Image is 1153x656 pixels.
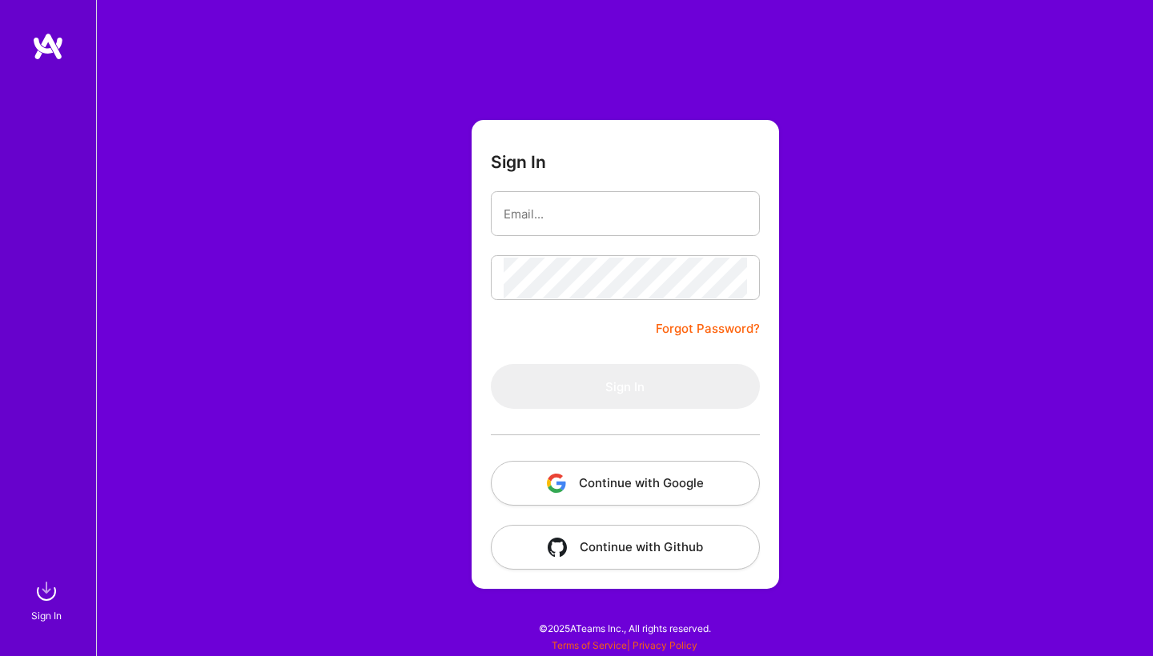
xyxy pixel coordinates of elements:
[31,607,62,624] div: Sign In
[552,639,627,651] a: Terms of Service
[30,575,62,607] img: sign in
[491,152,546,172] h3: Sign In
[552,639,697,651] span: |
[34,575,62,624] a: sign inSign In
[491,525,760,570] button: Continue with Github
[548,538,567,557] img: icon
[32,32,64,61] img: logo
[491,364,760,409] button: Sign In
[504,194,747,234] input: Email...
[491,461,760,506] button: Continue with Google
[96,608,1153,648] div: © 2025 ATeams Inc., All rights reserved.
[633,639,697,651] a: Privacy Policy
[547,474,566,493] img: icon
[656,319,760,338] a: Forgot Password?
